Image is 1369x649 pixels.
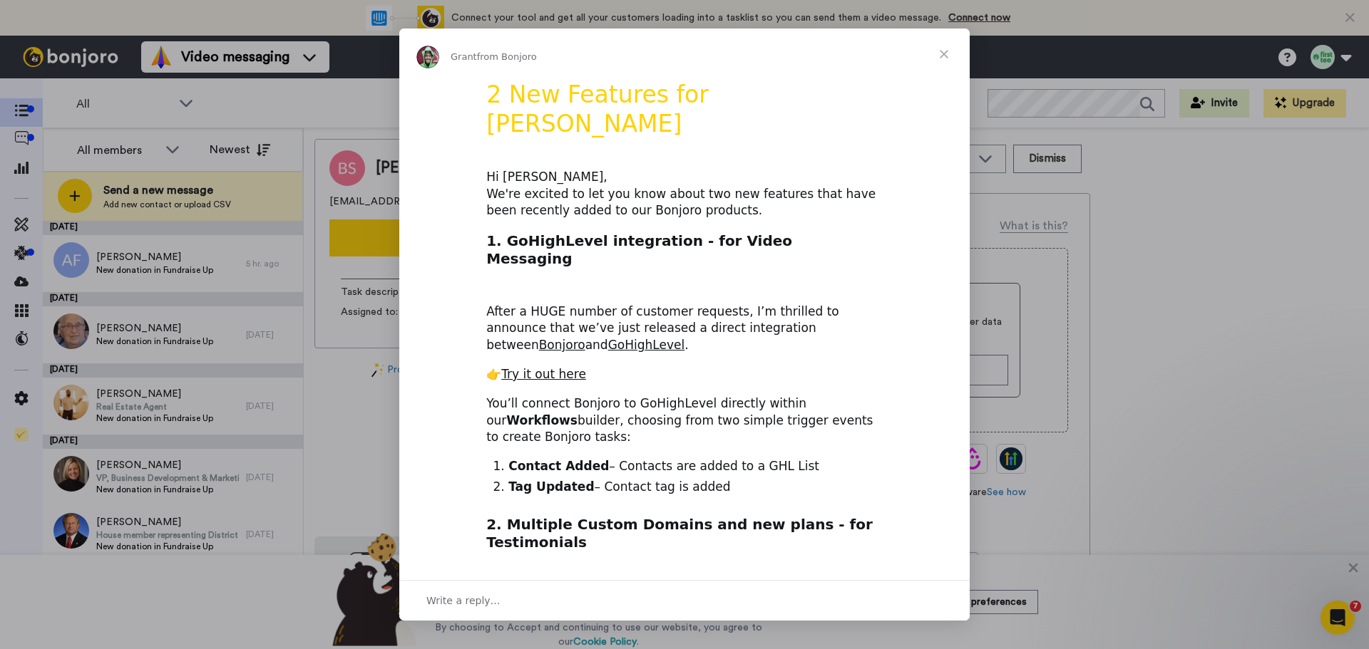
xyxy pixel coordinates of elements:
span: Grant [451,51,477,62]
span: from Bonjoro [477,51,537,62]
img: Profile image for Grant [416,46,439,68]
b: Contact Added [508,459,609,473]
a: Bonjoro [539,338,585,352]
div: You’ll connect Bonjoro to GoHighLevel directly within our builder, choosing from two simple trigg... [486,395,883,446]
a: Try it out here [501,367,586,381]
li: – Contact tag is added [508,479,883,496]
li: – Contacts are added to a GHL List [508,458,883,475]
div: After a HUGE number of customer requests, I’m thrilled to announce that we’ve just released a dir... [486,286,883,354]
div: 👉 [486,366,883,383]
h2: 2. Multiple Custom Domains and new plans - for Testimonials [486,515,883,559]
span: Write a reply… [426,591,501,610]
b: Tag Updated [508,479,594,494]
div: Hi [PERSON_NAME], We're excited to let you know about two new features that have been recently ad... [486,169,883,219]
h1: 2 New Features for [PERSON_NAME] [486,81,883,147]
h2: 1. GoHighLevel integration - for Video Messaging [486,232,883,276]
span: Close [918,28,970,80]
a: GoHighLevel [608,338,685,352]
b: Workflows [506,413,578,427]
div: Open conversation and reply [399,580,970,621]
